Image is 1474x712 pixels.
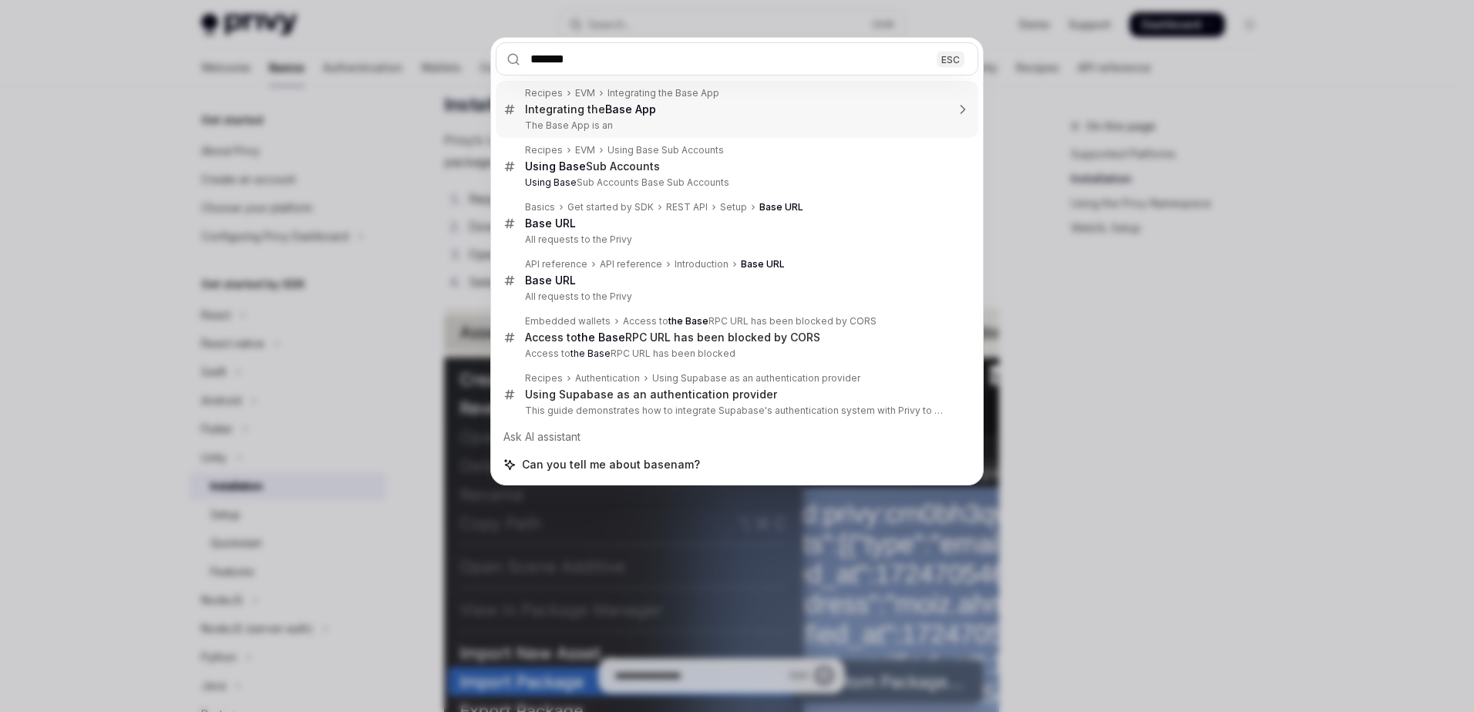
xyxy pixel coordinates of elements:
[525,144,563,156] div: Recipes
[575,87,595,99] div: EVM
[567,201,654,213] div: Get started by SDK
[937,51,964,67] div: ESC
[575,372,640,385] div: Authentication
[525,176,946,189] p: Sub Accounts Base Sub Accounts
[652,372,860,385] div: Using Supabase as an authentication provider
[525,315,611,327] div: Embedded wallets
[525,176,577,188] b: Using Base
[759,201,803,213] b: Base URL
[600,258,662,270] div: API reference
[525,160,586,173] b: Using Base
[525,258,587,270] div: API reference
[666,201,708,213] div: REST API
[668,315,708,327] b: the Base
[496,423,978,451] div: Ask AI assistant
[525,160,660,173] div: Sub Accounts
[525,372,563,385] div: Recipes
[525,274,576,287] b: Base URL
[522,457,700,472] span: Can you tell me about basenam?
[525,233,946,246] p: All requests to the Privy
[525,102,656,116] div: Integrating the
[525,388,777,401] div: Using Supabase as an authentication provider
[720,201,747,213] div: Setup
[525,217,576,230] b: Base URL
[525,405,946,417] p: This guide demonstrates how to integrate Supabase's authentication system with Privy to create a cus
[623,315,877,327] div: Access to RPC URL has been blocked by CORS
[525,119,946,132] p: The Base App is an
[525,348,946,360] p: Access to RPC URL has been blocked
[607,87,719,99] div: Integrating the Base App
[577,331,625,344] b: the Base
[741,258,785,270] b: Base URL
[525,331,820,344] div: Access to RPC URL has been blocked by CORS
[675,258,729,270] div: Introduction
[525,291,946,303] p: All requests to the Privy
[605,102,656,116] b: Base App
[525,201,555,213] div: Basics
[607,144,724,156] div: Using Base Sub Accounts
[570,348,611,359] b: the Base
[525,87,563,99] div: Recipes
[575,144,595,156] div: EVM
